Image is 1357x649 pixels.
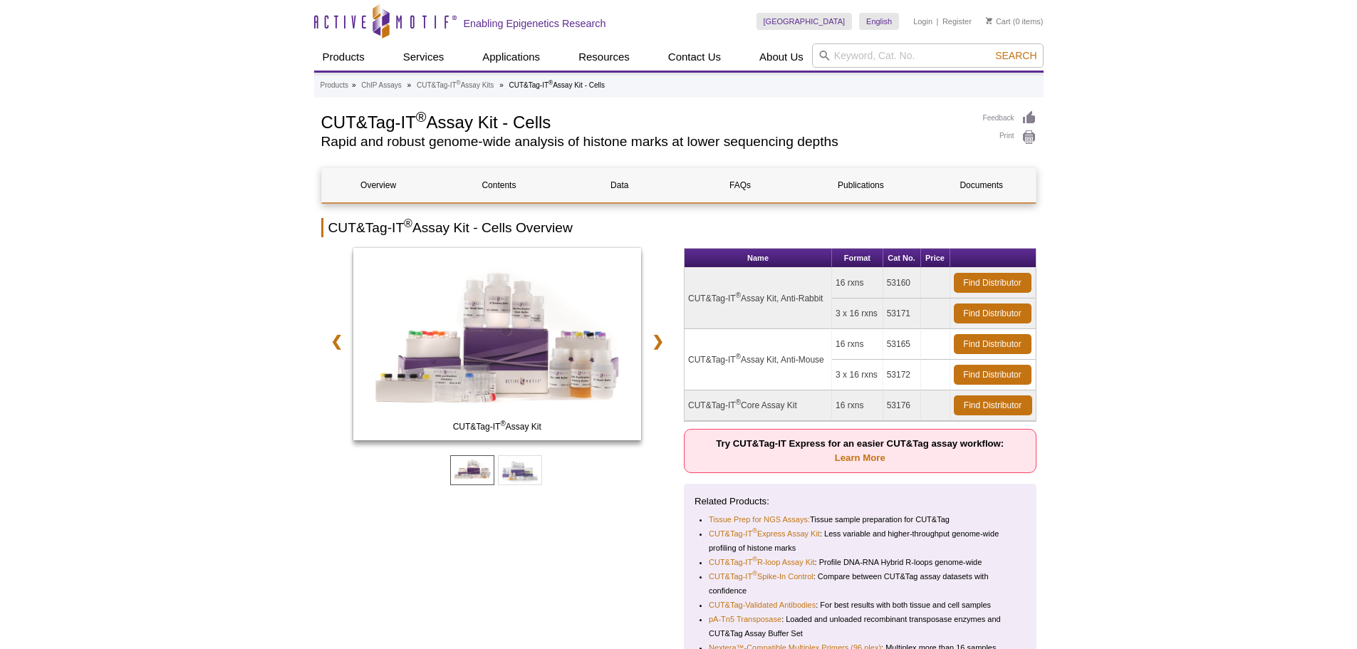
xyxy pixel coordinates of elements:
a: [GEOGRAPHIC_DATA] [757,13,853,30]
a: Find Distributor [954,303,1031,323]
a: Services [395,43,453,71]
span: Search [995,50,1036,61]
li: : Compare between CUT&Tag assay datasets with confidence [709,569,1014,598]
td: 53171 [883,298,921,329]
button: Search [991,49,1041,62]
sup: ® [736,353,741,360]
a: Contact Us [660,43,729,71]
strong: Try CUT&Tag-IT Express for an easier CUT&Tag assay workflow: [716,438,1004,463]
sup: ® [752,528,757,535]
li: : Less variable and higher-throughput genome-wide profiling of histone marks [709,526,1014,555]
td: 3 x 16 rxns [832,360,883,390]
h2: CUT&Tag-IT Assay Kit - Cells Overview [321,218,1036,237]
p: Related Products: [695,494,1026,509]
a: Register [942,16,972,26]
sup: ® [752,556,757,564]
td: CUT&Tag-IT Assay Kit, Anti-Rabbit [685,268,832,329]
td: 16 rxns [832,329,883,360]
a: Find Distributor [954,395,1032,415]
a: Print [983,130,1036,145]
a: Find Distributor [954,273,1031,293]
a: Find Distributor [954,334,1031,354]
a: ChIP Assays [361,79,402,92]
a: Resources [570,43,638,71]
td: CUT&Tag-IT Assay Kit, Anti-Mouse [685,329,832,390]
sup: ® [404,217,412,229]
li: (0 items) [986,13,1044,30]
a: ❯ [643,325,673,358]
td: 53172 [883,360,921,390]
a: CUT&Tag-IT®R-loop Assay Kit [709,555,815,569]
a: pA-Tn5 Transposase [709,612,781,626]
li: » [407,81,412,89]
li: Tissue sample preparation for CUT&Tag [709,512,1014,526]
li: CUT&Tag-IT Assay Kit - Cells [509,81,605,89]
h2: Rapid and robust genome-wide analysis of histone marks at lower sequencing depths [321,135,969,148]
li: » [499,81,504,89]
a: Documents [925,168,1038,202]
img: CUT&Tag-IT Assay Kit [353,248,642,440]
a: Publications [804,168,917,202]
sup: ® [500,420,505,427]
a: Cart [986,16,1011,26]
a: Login [913,16,932,26]
a: Contents [442,168,556,202]
a: Applications [474,43,548,71]
span: CUT&Tag-IT Assay Kit [356,420,638,434]
a: CUT&Tag-IT Assay Kit [353,248,642,445]
sup: ® [736,291,741,299]
td: 53176 [883,390,921,421]
li: : Loaded and unloaded recombinant transposase enzymes and CUT&Tag Assay Buffer Set [709,612,1014,640]
th: Price [921,249,950,268]
a: English [859,13,899,30]
sup: ® [548,79,553,86]
a: CUT&Tag-IT®Spike-In Control [709,569,813,583]
a: Learn More [835,452,885,463]
td: 3 x 16 rxns [832,298,883,329]
sup: ® [752,571,757,578]
a: CUT&Tag-Validated Antibodies [709,598,816,612]
li: : Profile DNA-RNA Hybrid R-loops genome-wide [709,555,1014,569]
input: Keyword, Cat. No. [812,43,1044,68]
th: Format [832,249,883,268]
a: Overview [322,168,435,202]
a: Products [314,43,373,71]
h1: CUT&Tag-IT Assay Kit - Cells [321,110,969,132]
sup: ® [736,398,741,406]
sup: ® [416,109,427,125]
li: » [352,81,356,89]
a: About Us [751,43,812,71]
h2: Enabling Epigenetics Research [464,17,606,30]
td: 53165 [883,329,921,360]
a: CUT&Tag-IT®Assay Kits [417,79,494,92]
td: 16 rxns [832,268,883,298]
a: Data [563,168,676,202]
li: | [937,13,939,30]
li: : For best results with both tissue and cell samples [709,598,1014,612]
a: FAQs [683,168,796,202]
a: Feedback [983,110,1036,126]
td: 53160 [883,268,921,298]
th: Cat No. [883,249,921,268]
td: CUT&Tag-IT Core Assay Kit [685,390,832,421]
a: Products [321,79,348,92]
sup: ® [457,79,461,86]
a: CUT&Tag-IT®Express Assay Kit [709,526,820,541]
th: Name [685,249,832,268]
img: Your Cart [986,17,992,24]
a: Find Distributor [954,365,1031,385]
a: ❮ [321,325,352,358]
td: 16 rxns [832,390,883,421]
a: Tissue Prep for NGS Assays: [709,512,810,526]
